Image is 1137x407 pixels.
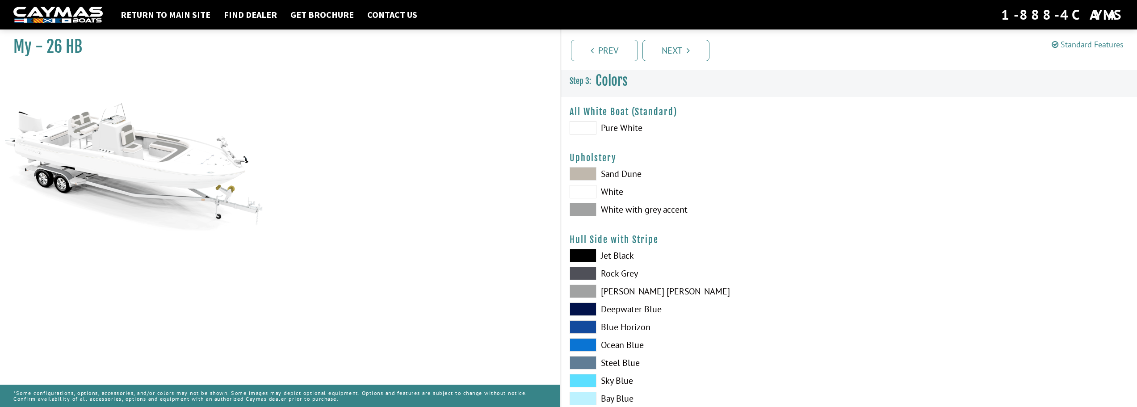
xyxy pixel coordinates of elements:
label: Ocean Blue [570,338,840,352]
a: Prev [571,40,638,61]
label: Bay Blue [570,392,840,405]
h4: Upholstery [570,152,1129,164]
a: Standard Features [1052,39,1124,50]
div: 1-888-4CAYMAS [1001,5,1124,25]
label: [PERSON_NAME] [PERSON_NAME] [570,285,840,298]
label: Rock Grey [570,267,840,280]
label: Pure White [570,121,840,134]
label: Blue Horizon [570,320,840,334]
label: White with grey accent [570,203,840,216]
a: Return to main site [116,9,215,21]
a: Find Dealer [219,9,281,21]
a: Get Brochure [286,9,358,21]
label: Deepwater Blue [570,302,840,316]
a: Next [642,40,709,61]
label: White [570,185,840,198]
label: Jet Black [570,249,840,262]
h4: All White Boat (Standard) [570,106,1129,117]
p: *Some configurations, options, accessories, and/or colors may not be shown. Some images may depic... [13,386,546,406]
label: Sand Dune [570,167,840,180]
h1: My - 26 HB [13,37,537,57]
label: Steel Blue [570,356,840,369]
label: Sky Blue [570,374,840,387]
img: white-logo-c9c8dbefe5ff5ceceb0f0178aa75bf4bb51f6bca0971e226c86eb53dfe498488.png [13,7,103,23]
h4: Hull Side with Stripe [570,234,1129,245]
a: Contact Us [363,9,422,21]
